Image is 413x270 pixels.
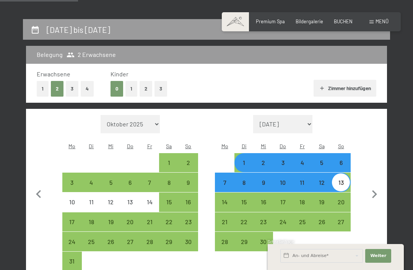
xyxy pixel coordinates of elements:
span: 2 Erwachsene [67,50,116,59]
div: Sat Sep 26 2026 [312,212,332,232]
div: Anreise nicht möglich [140,192,159,212]
div: Tue Aug 04 2026 [82,173,101,192]
div: 7 [216,179,234,197]
button: 2 [51,81,63,97]
div: Sun Aug 02 2026 [179,153,198,173]
div: Wed Sep 16 2026 [254,192,273,212]
div: Anreise möglich [234,173,254,192]
abbr: Mittwoch [261,143,266,149]
div: 14 [216,199,234,217]
div: Anreise möglich [101,173,120,192]
div: Tue Sep 29 2026 [234,232,254,251]
abbr: Sonntag [185,143,191,149]
div: 29 [160,239,178,257]
div: Anreise möglich [293,212,312,232]
abbr: Freitag [300,143,305,149]
div: Thu Aug 13 2026 [120,192,140,212]
div: 25 [83,239,101,257]
div: Anreise möglich [159,153,179,173]
div: Anreise möglich [331,192,351,212]
div: Wed Sep 02 2026 [254,153,273,173]
div: 15 [160,199,178,217]
div: Wed Aug 05 2026 [101,173,120,192]
div: Anreise möglich [62,173,82,192]
div: 11 [293,179,311,197]
div: 25 [293,219,311,237]
button: 3 [154,81,167,97]
div: Sat Sep 05 2026 [312,153,332,173]
div: 23 [179,219,197,237]
div: Sat Aug 15 2026 [159,192,179,212]
div: Tue Aug 11 2026 [82,192,101,212]
div: Thu Sep 03 2026 [273,153,293,173]
abbr: Dienstag [242,143,247,149]
div: 26 [102,239,120,257]
div: Anreise möglich [331,173,351,192]
div: Anreise möglich [312,173,332,192]
div: Anreise möglich [254,153,273,173]
div: 21 [141,219,159,237]
div: 2 [179,160,197,178]
div: Anreise möglich [312,153,332,173]
div: Anreise möglich [234,232,254,251]
abbr: Mittwoch [108,143,114,149]
div: 21 [216,219,234,237]
div: Fri Sep 18 2026 [293,192,312,212]
div: Anreise möglich [293,153,312,173]
div: 19 [313,199,331,217]
div: 24 [274,219,292,237]
div: 28 [216,239,234,257]
span: Premium Spa [256,18,285,24]
button: Weiter [365,249,391,263]
div: Sat Sep 19 2026 [312,192,332,212]
div: Anreise möglich [331,212,351,232]
div: 16 [255,199,273,217]
div: Fri Sep 04 2026 [293,153,312,173]
h3: Belegung [37,50,63,59]
div: Anreise möglich [62,232,82,251]
div: Anreise möglich [159,232,179,251]
div: 28 [141,239,159,257]
h2: [DATE] bis [DATE] [47,25,110,34]
div: Fri Aug 07 2026 [140,173,159,192]
div: Mon Sep 28 2026 [215,232,234,251]
div: Mon Aug 10 2026 [62,192,82,212]
div: 27 [121,239,139,257]
span: BUCHEN [334,18,353,24]
div: Wed Aug 12 2026 [101,192,120,212]
div: Fri Aug 28 2026 [140,232,159,251]
span: Weiter [370,253,386,259]
div: 22 [160,219,178,237]
div: Wed Aug 26 2026 [101,232,120,251]
div: Anreise möglich [120,173,140,192]
div: 9 [255,179,273,197]
div: Thu Sep 24 2026 [273,212,293,232]
div: Wed Sep 09 2026 [254,173,273,192]
div: Sat Aug 01 2026 [159,153,179,173]
div: Sat Aug 29 2026 [159,232,179,251]
div: 4 [83,179,101,197]
div: Sat Sep 12 2026 [312,173,332,192]
div: 20 [332,199,350,217]
div: Anreise möglich [215,192,234,212]
div: Anreise möglich [215,212,234,232]
div: Anreise möglich [254,192,273,212]
div: Tue Aug 18 2026 [82,212,101,232]
div: 17 [274,199,292,217]
div: 8 [160,179,178,197]
div: 27 [332,219,350,237]
div: 10 [63,199,81,217]
div: Tue Sep 08 2026 [234,173,254,192]
abbr: Dienstag [89,143,94,149]
div: Anreise möglich [215,232,234,251]
div: 24 [63,239,81,257]
div: 15 [235,199,253,217]
div: 20 [121,219,139,237]
div: 8 [235,179,253,197]
div: Anreise möglich [120,212,140,232]
abbr: Freitag [147,143,152,149]
div: Anreise möglich [234,212,254,232]
div: 7 [141,179,159,197]
div: Thu Aug 06 2026 [120,173,140,192]
div: 26 [313,219,331,237]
